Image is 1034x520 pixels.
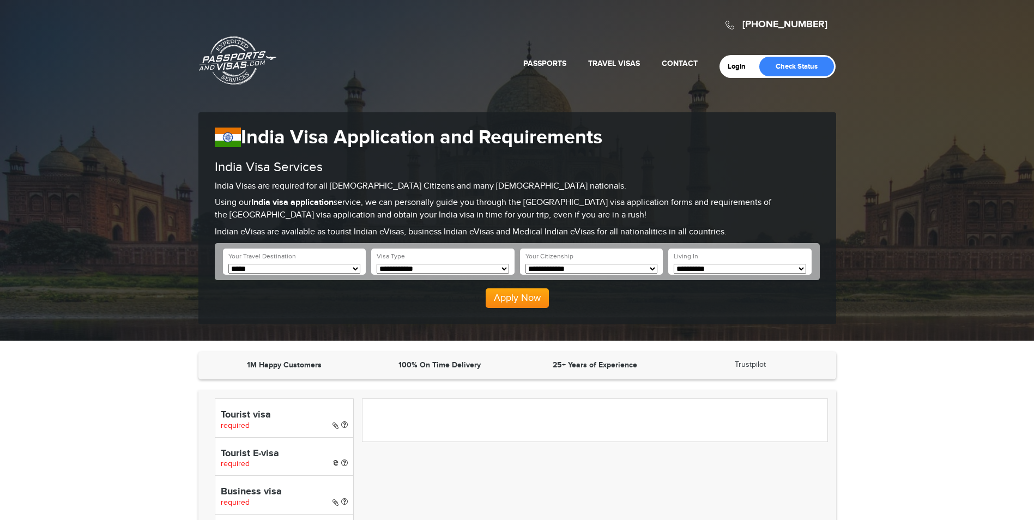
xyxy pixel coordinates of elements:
[221,410,348,421] h4: Tourist visa
[332,422,338,430] i: Paper Visa
[251,197,334,208] strong: India visa application
[377,252,405,261] label: Visa Type
[221,459,250,468] span: required
[728,62,753,71] a: Login
[525,252,573,261] label: Your Citizenship
[735,360,766,369] a: Trustpilot
[215,226,820,239] p: Indian eVisas are available as tourist Indian eVisas, business Indian eVisas and Medical Indian e...
[742,19,827,31] a: [PHONE_NUMBER]
[662,59,698,68] a: Contact
[247,360,322,370] strong: 1M Happy Customers
[759,57,834,76] a: Check Status
[333,460,338,465] i: e-Visa
[215,180,820,193] p: India Visas are required for all [DEMOGRAPHIC_DATA] Citizens and many [DEMOGRAPHIC_DATA] nationals.
[215,160,820,174] h3: India Visa Services
[199,36,276,85] a: Passports & [DOMAIN_NAME]
[553,360,637,370] strong: 25+ Years of Experience
[228,252,296,261] label: Your Travel Destination
[215,126,820,149] h1: India Visa Application and Requirements
[398,360,481,370] strong: 100% On Time Delivery
[523,59,566,68] a: Passports
[674,252,698,261] label: Living In
[221,487,348,498] h4: Business visa
[588,59,640,68] a: Travel Visas
[332,499,338,506] i: Paper Visa
[221,449,348,459] h4: Tourist E-visa
[341,421,348,428] i: For travel to India for tourist purposes i.e. recreation, sightseeing, casual visit to meet frien...
[215,197,820,222] p: Using our service, we can personally guide you through the [GEOGRAPHIC_DATA] visa application for...
[486,288,549,308] button: Apply Now
[221,498,250,507] span: required
[221,421,250,430] span: required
